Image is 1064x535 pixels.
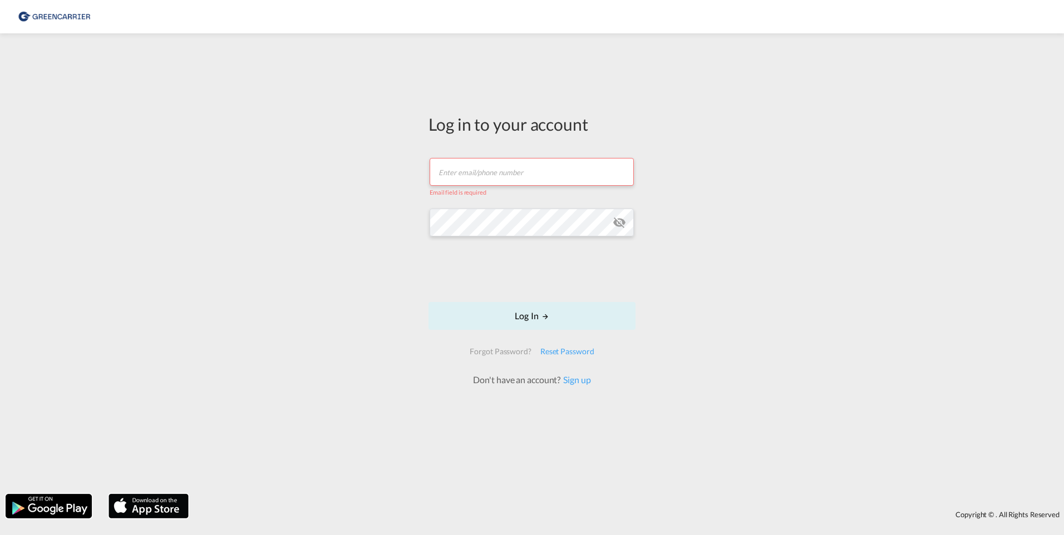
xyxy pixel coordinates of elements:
button: LOGIN [428,302,636,330]
div: Don't have an account? [461,374,603,386]
span: Email field is required [430,189,486,196]
div: Log in to your account [428,112,636,136]
md-icon: icon-eye-off [613,216,626,229]
div: Copyright © . All Rights Reserved [194,505,1064,524]
div: Forgot Password? [465,341,535,361]
img: apple.png [107,493,190,519]
div: Reset Password [536,341,599,361]
img: google.png [4,493,93,519]
a: Sign up [560,374,590,385]
img: 8cf206808afe11efa76fcd1e3d746489.png [17,4,92,29]
input: Enter email/phone number [430,158,634,186]
iframe: reCAPTCHA [447,247,617,291]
